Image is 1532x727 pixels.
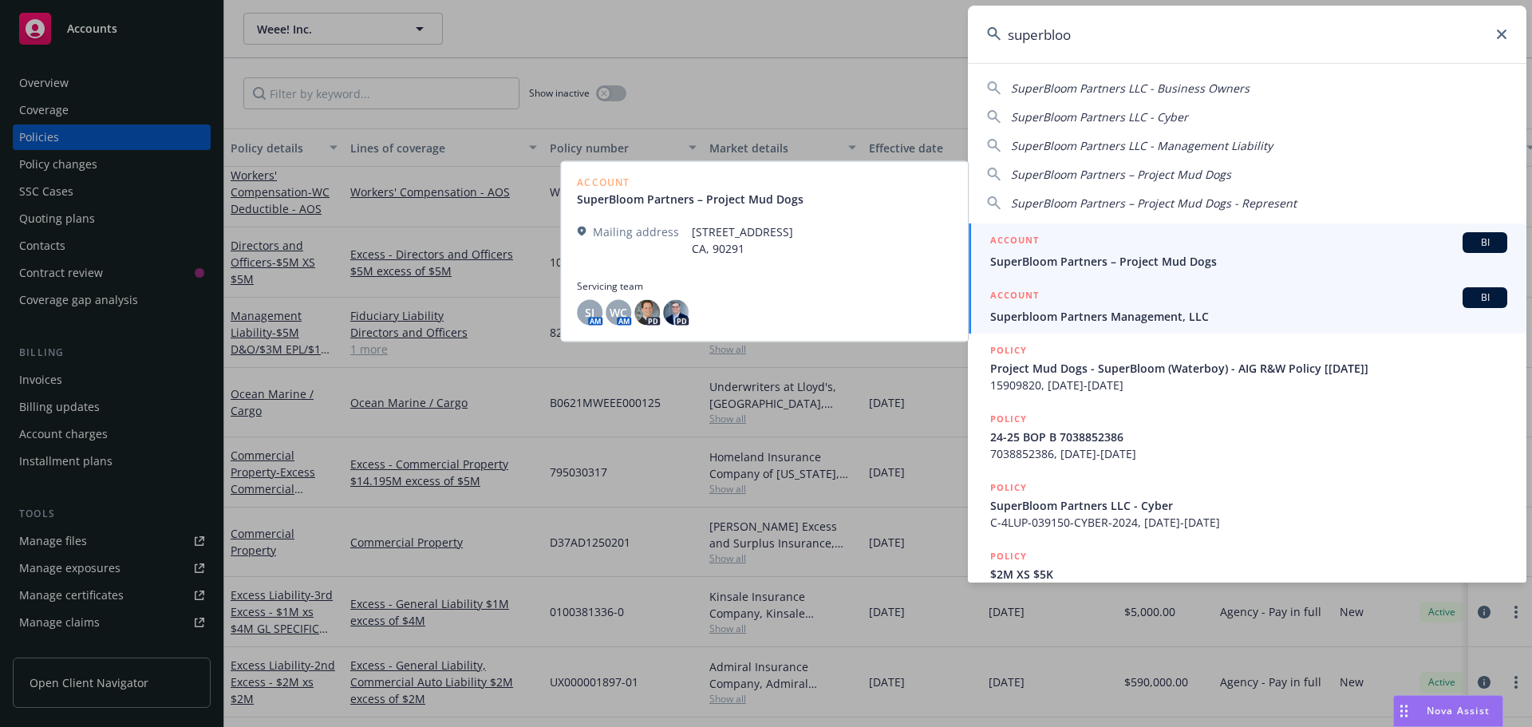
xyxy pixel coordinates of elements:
[990,514,1507,531] span: C-4LUP-039150-CYBER-2024, [DATE]-[DATE]
[990,548,1027,564] h5: POLICY
[990,253,1507,270] span: SuperBloom Partners – Project Mud Dogs
[990,566,1507,583] span: $2M XS $5K
[968,279,1526,334] a: ACCOUNTBISuperbloom Partners Management, LLC
[1011,109,1188,124] span: SuperBloom Partners LLC - Cyber
[968,402,1526,471] a: POLICY24-25 BOP B 70388523867038852386, [DATE]-[DATE]
[1393,695,1503,727] button: Nova Assist
[1469,235,1501,250] span: BI
[990,360,1507,377] span: Project Mud Dogs - SuperBloom (Waterboy) - AIG R&W Policy [[DATE]]
[990,232,1039,251] h5: ACCOUNT
[990,342,1027,358] h5: POLICY
[990,287,1039,306] h5: ACCOUNT
[990,445,1507,462] span: 7038852386, [DATE]-[DATE]
[1394,696,1414,726] div: Drag to move
[968,334,1526,402] a: POLICYProject Mud Dogs - SuperBloom (Waterboy) - AIG R&W Policy [[DATE]]15909820, [DATE]-[DATE]
[968,539,1526,608] a: POLICY$2M XS $5K
[990,308,1507,325] span: Superbloom Partners Management, LLC
[1427,704,1490,717] span: Nova Assist
[968,6,1526,63] input: Search...
[1011,81,1250,96] span: SuperBloom Partners LLC - Business Owners
[990,429,1507,445] span: 24-25 BOP B 7038852386
[990,497,1507,514] span: SuperBloom Partners LLC - Cyber
[968,223,1526,279] a: ACCOUNTBISuperBloom Partners – Project Mud Dogs
[1469,290,1501,305] span: BI
[1011,138,1273,153] span: SuperBloom Partners LLC - Management Liability
[1011,167,1231,182] span: SuperBloom Partners – Project Mud Dogs
[990,377,1507,393] span: 15909820, [DATE]-[DATE]
[990,480,1027,496] h5: POLICY
[968,471,1526,539] a: POLICYSuperBloom Partners LLC - CyberC-4LUP-039150-CYBER-2024, [DATE]-[DATE]
[990,411,1027,427] h5: POLICY
[1011,196,1297,211] span: SuperBloom Partners – Project Mud Dogs - Represent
